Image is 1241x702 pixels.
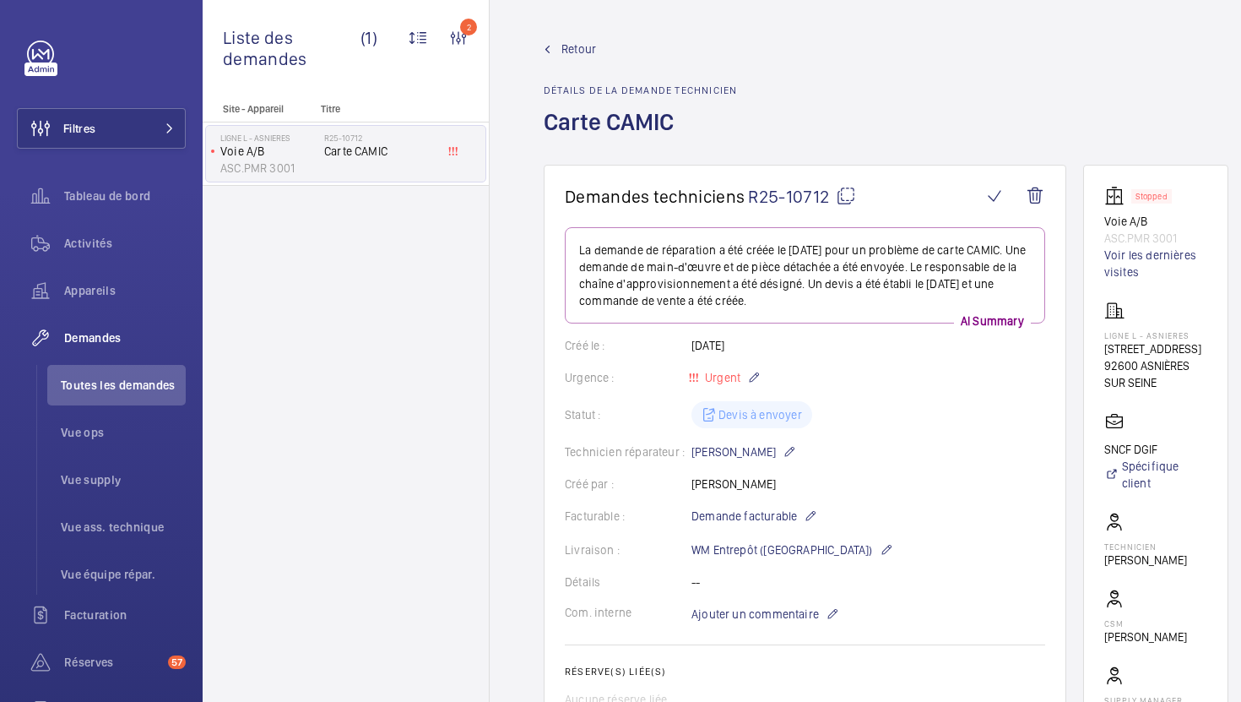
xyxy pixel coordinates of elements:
[1104,247,1207,280] a: Voir les dernières visites
[1104,618,1187,629] p: CSM
[63,120,95,137] span: Filtres
[544,106,737,165] h1: Carte CAMIC
[64,282,186,299] span: Appareils
[223,27,360,69] span: Liste des demandes
[691,606,819,623] span: Ajouter un commentaire
[1104,330,1207,340] p: Ligne L - ASNIERES
[1104,186,1131,206] img: elevator.svg
[1104,458,1207,492] a: Spécifique client
[954,313,1031,329] p: AI Summary
[561,41,596,57] span: Retour
[61,377,186,394] span: Toutes les demandes
[1104,230,1207,247] p: ASC.PMR 3001
[64,235,186,252] span: Activités
[168,656,186,669] span: 57
[1104,629,1187,645] p: [PERSON_NAME]
[702,371,740,384] span: Urgent
[691,508,797,525] span: Demande facturable
[748,186,856,207] span: R25-10712
[61,566,186,583] span: Vue équipe répar.
[61,519,186,536] span: Vue ass. technique
[220,143,317,160] p: Voie A/B
[579,242,1031,309] p: La demande de réparation a été créée le [DATE] pour un problème de carte CAMIC. Une demande de ma...
[64,188,186,204] span: Tableau de bord
[1104,441,1207,458] p: SNCF DGIF
[324,133,436,143] h2: R25-10712
[324,143,436,160] span: Carte CAMIC
[1104,552,1187,569] p: [PERSON_NAME]
[1104,213,1207,230] p: Voie A/B
[220,160,317,177] p: ASC.PMR 3001
[565,666,1045,678] h2: Réserve(s) liée(s)
[220,133,317,143] p: Ligne L - ASNIERES
[691,540,893,560] p: WM Entrepôt ([GEOGRAPHIC_DATA])
[321,103,432,115] p: Titre
[64,654,161,671] span: Réserves
[1104,340,1207,357] p: [STREET_ADDRESS]
[61,424,186,441] span: Vue ops
[544,84,737,96] h2: Détails de la demande technicien
[61,471,186,488] span: Vue supply
[64,607,186,623] span: Facturation
[1104,357,1207,391] p: 92600 ASNIÈRES SUR SEINE
[691,442,796,462] p: [PERSON_NAME]
[17,108,186,149] button: Filtres
[1135,193,1168,199] p: Stopped
[64,329,186,346] span: Demandes
[203,103,314,115] p: Site - Appareil
[565,186,745,207] span: Demandes techniciens
[1104,541,1187,552] p: Technicien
